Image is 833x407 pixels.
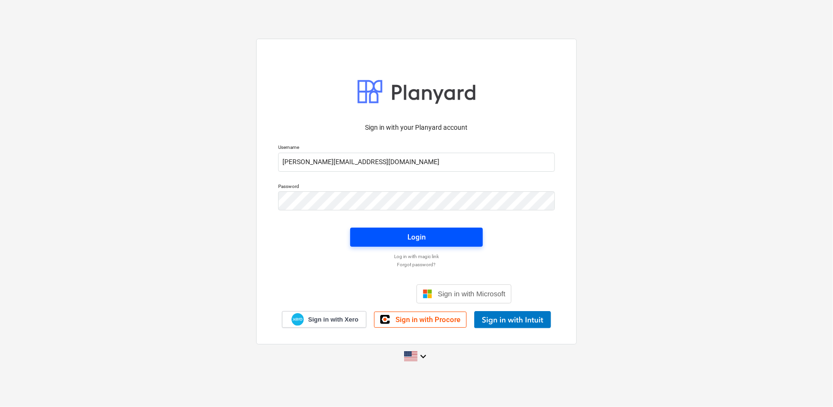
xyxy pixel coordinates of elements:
button: Login [350,228,483,247]
input: Username [278,153,555,172]
span: Sign in with Xero [308,315,358,324]
a: Forgot password? [273,261,560,268]
img: Microsoft logo [423,289,432,299]
a: Sign in with Procore [374,312,467,328]
div: Login [407,231,426,243]
a: Log in with magic link [273,253,560,260]
iframe: Chat Widget [785,361,833,407]
a: Sign in with Xero [282,311,367,328]
p: Sign in with your Planyard account [278,123,555,133]
iframe: Sign in with Google Button [317,283,414,304]
div: Widget de chat [785,361,833,407]
span: Sign in with Procore [396,315,460,324]
img: Xero logo [292,313,304,326]
p: Username [278,144,555,152]
span: Sign in with Microsoft [438,290,506,298]
p: Password [278,183,555,191]
i: keyboard_arrow_down [417,351,429,362]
